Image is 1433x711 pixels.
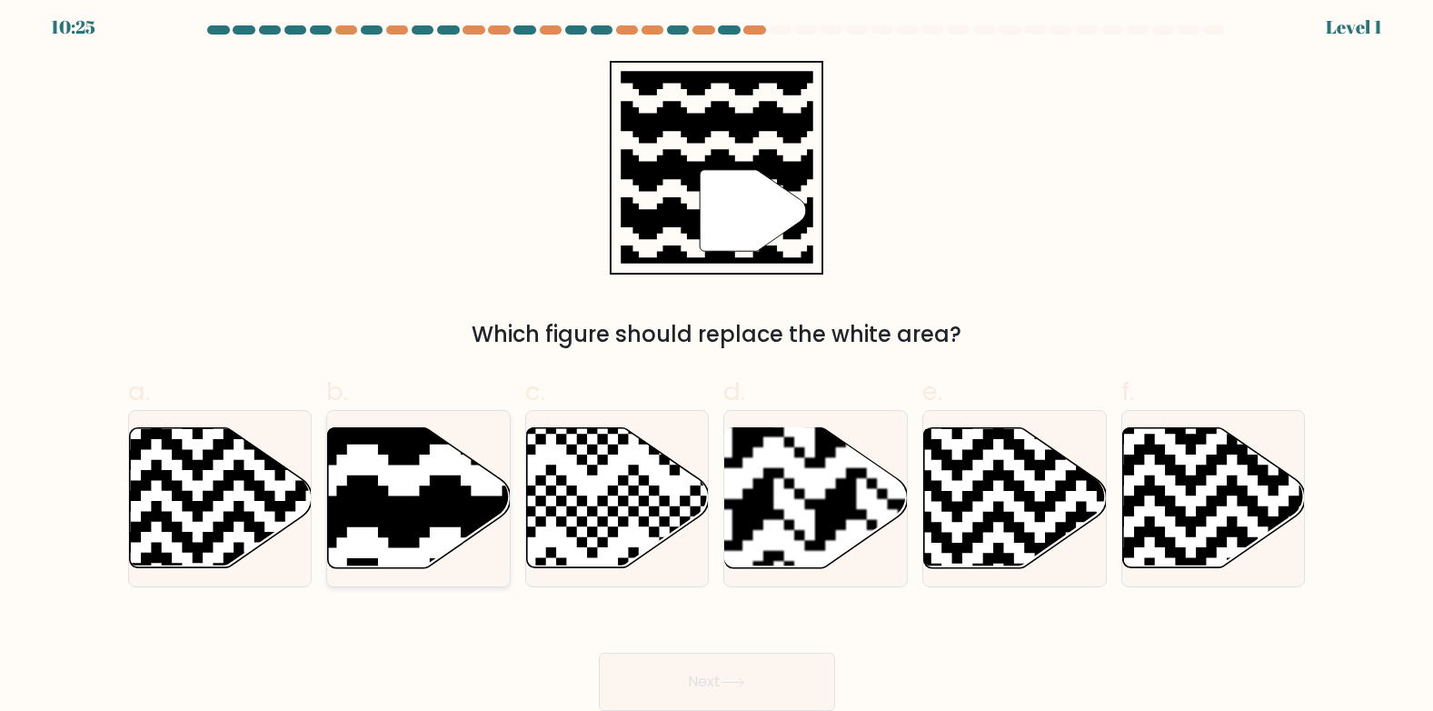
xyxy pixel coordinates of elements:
span: e. [922,374,942,409]
span: a. [128,374,150,409]
button: Next [599,653,835,711]
span: b. [326,374,348,409]
g: " [700,170,805,251]
span: f. [1121,374,1134,409]
span: c. [525,374,545,409]
div: Level 1 [1326,14,1382,41]
span: d. [723,374,745,409]
div: Which figure should replace the white area? [139,318,1295,351]
div: 10:25 [51,14,95,41]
